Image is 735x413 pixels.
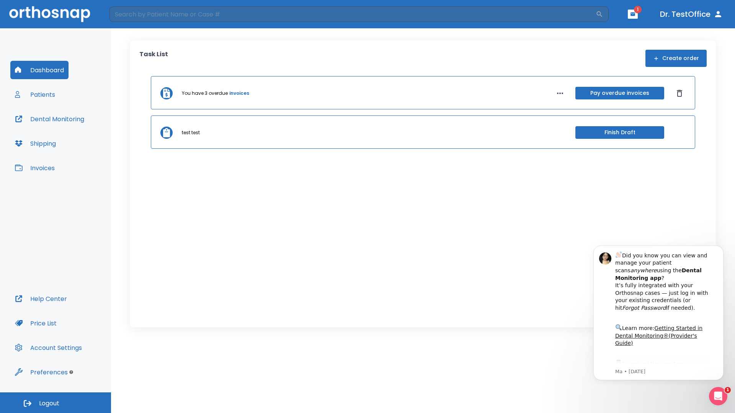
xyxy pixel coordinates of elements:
[182,129,200,136] p: test test
[229,90,249,97] a: invoices
[673,87,686,99] button: Dismiss
[10,159,59,177] button: Invoices
[182,90,228,97] p: You have 3 overdue
[10,338,87,357] button: Account Settings
[33,120,130,159] div: Download the app: | ​ Let us know if you need help getting started!
[109,7,596,22] input: Search by Patient Name or Case #
[68,369,75,376] div: Tooltip anchor
[634,6,642,13] span: 1
[582,239,735,385] iframe: Intercom notifications message
[709,387,727,405] iframe: Intercom live chat
[645,50,707,67] button: Create order
[33,130,130,137] p: Message from Ma, sent 6w ago
[10,61,69,79] button: Dashboard
[130,12,136,18] button: Dismiss notification
[10,134,60,153] button: Shipping
[10,110,89,128] button: Dental Monitoring
[139,50,168,67] p: Task List
[10,314,61,332] button: Price List
[9,6,90,22] img: Orthosnap
[10,85,60,104] button: Patients
[10,289,72,308] button: Help Center
[39,399,59,408] span: Logout
[657,7,726,21] button: Dr. TestOffice
[725,387,731,393] span: 1
[575,87,664,99] button: Pay overdue invoices
[33,122,101,136] a: App Store
[575,126,664,139] button: Finish Draft
[10,363,72,381] button: Preferences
